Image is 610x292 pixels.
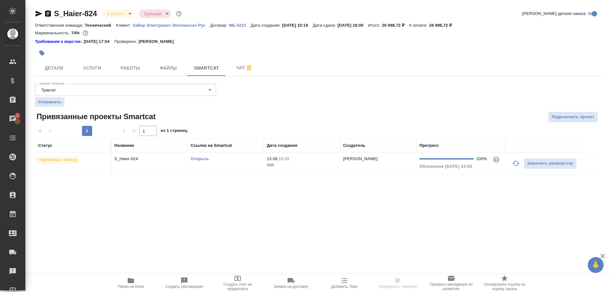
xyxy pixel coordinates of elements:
button: Скопировать ссылку [44,10,52,17]
p: 13.08, [267,156,279,161]
span: Чат [229,64,260,72]
p: [PERSON_NAME] [343,156,378,161]
button: Срочный [142,11,163,17]
button: Скопировать ссылку для ЯМессенджера [35,10,43,17]
button: Добавить тэг [35,46,49,60]
button: 🙏 [588,257,604,273]
p: [PERSON_NAME] [139,38,179,45]
div: 100% [476,156,487,162]
p: [DATE] 10:19 [282,23,313,28]
p: 26 998,72 ₽ [382,23,409,28]
button: Трактат [39,87,58,93]
p: Привязан к заказу [39,157,77,163]
div: Название [114,142,134,149]
p: 10:28 [279,156,289,161]
span: [PERSON_NAME] детали заказа [522,10,586,17]
p: 26 998,72 ₽ [429,23,457,28]
button: Доп статусы указывают на важность/срочность заказа [175,10,183,18]
div: В работе [139,10,171,18]
a: МБ-4223 [229,22,251,28]
svg: Отписаться [245,64,253,72]
p: 74% [71,31,81,35]
span: Сохранить [38,99,61,105]
p: Дата сдачи: [313,23,337,28]
a: Требования к верстке: [35,38,84,45]
span: Привязанные проекты Smartcat [35,112,156,122]
p: [DATE] 17:54 [84,38,114,45]
p: Клиент: [116,23,132,28]
div: Нажми, чтобы открыть папку с инструкцией [35,38,84,45]
p: Ответственная команда: [35,23,85,28]
p: Договор: [210,23,229,28]
button: Сохранить [35,97,64,107]
span: 2 [12,112,22,119]
p: [DATE] 18:00 [337,23,368,28]
button: 5837.72 RUB; [81,29,90,37]
button: Обновить прогресс [508,156,524,171]
p: Дата создания: [251,23,282,28]
button: Заменить разверстку [524,158,577,169]
a: Открыть [191,156,209,161]
div: Создатель [343,142,365,149]
div: Статус [38,142,52,149]
p: К оплате: [409,23,429,28]
p: 2025 [267,162,337,168]
p: Хайер Электрикал Эпплаенсиз Рус [132,23,210,28]
div: Прогресс [419,142,439,149]
span: Подключить проект [552,113,594,121]
div: В работе [102,10,134,18]
a: S_Haier-824 [54,9,97,18]
div: Трактат [35,84,216,96]
span: Smartcat [191,64,222,72]
p: Технический [85,23,116,28]
span: Услуги [77,64,107,72]
p: S_Haier-824 [114,156,184,162]
div: Дата создания [267,142,297,149]
button: Подключить проект [548,112,598,123]
a: Хайер Электрикал Эпплаенсиз Рус [132,22,210,28]
span: 🙏 [590,258,601,272]
span: Детали [39,64,69,72]
span: из 1 страниц [161,127,187,136]
span: Обновлено [DATE] 22:03 [419,164,472,169]
div: Ссылка на Smartcat [191,142,232,149]
span: Работы [115,64,146,72]
span: Заменить разверстку [527,160,573,167]
p: Маржинальность: [35,31,71,35]
p: Проверено: [114,38,139,45]
p: Итого: [368,23,382,28]
a: 2 [2,111,24,127]
span: Файлы [153,64,184,72]
p: МБ-4223 [229,23,251,28]
button: В работе [105,11,126,17]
